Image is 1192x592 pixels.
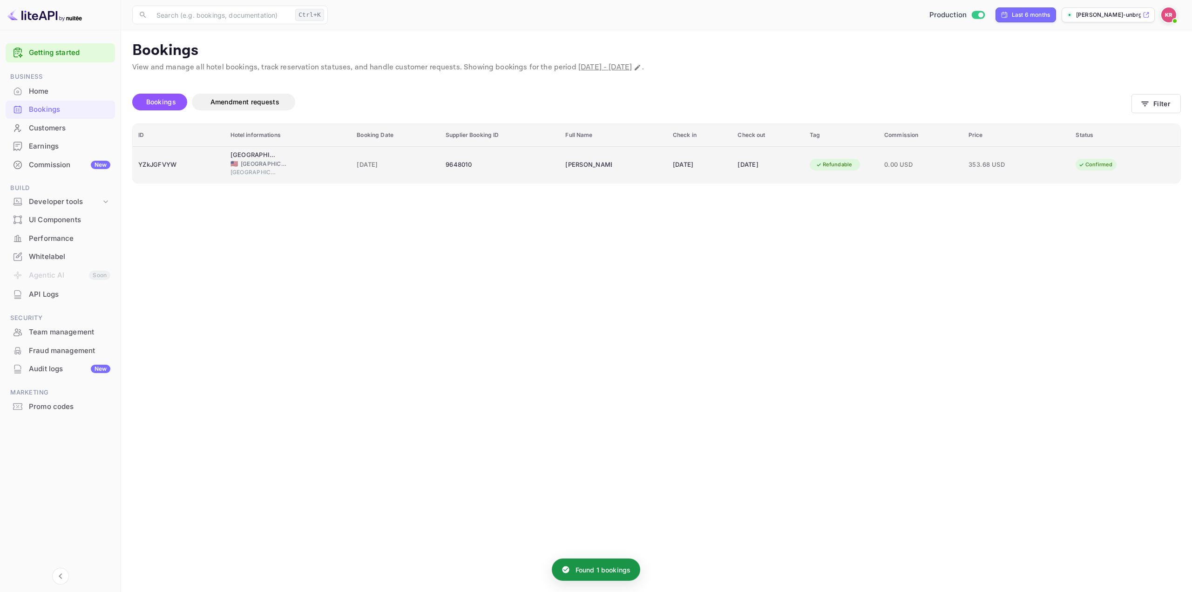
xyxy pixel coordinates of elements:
th: Supplier Booking ID [440,124,560,147]
input: Search (e.g. bookings, documentation) [151,6,291,24]
th: Check in [667,124,732,147]
div: [DATE] [673,157,727,172]
div: Team management [29,327,110,338]
div: Home [6,82,115,101]
div: account-settings tabs [132,94,1131,110]
div: New [91,161,110,169]
span: United States of America [230,161,238,167]
span: Build [6,183,115,193]
div: UI Components [29,215,110,225]
div: Commission [29,160,110,170]
div: Audit logsNew [6,360,115,378]
div: Performance [29,233,110,244]
a: Customers [6,119,115,136]
span: [DATE] - [DATE] [578,62,632,72]
p: Found 1 bookings [576,565,630,575]
div: Bookings [6,101,115,119]
a: CommissionNew [6,156,115,173]
span: Bookings [146,98,176,106]
a: Audit logsNew [6,360,115,377]
p: [PERSON_NAME]-unbrg.[PERSON_NAME]... [1076,11,1141,19]
th: Check out [732,124,804,147]
div: Home [29,86,110,97]
th: Full Name [560,124,667,147]
a: Fraud management [6,342,115,359]
span: Production [929,10,967,20]
a: Bookings [6,101,115,118]
div: UI Components [6,211,115,229]
a: UI Components [6,211,115,228]
div: Audit logs [29,364,110,374]
img: LiteAPI logo [7,7,82,22]
div: CommissionNew [6,156,115,174]
div: Whitelabel [29,252,110,262]
div: 9648010 [446,157,554,172]
span: [GEOGRAPHIC_DATA] [241,160,287,168]
span: Amendment requests [210,98,279,106]
th: Hotel informations [225,124,352,147]
div: Bookings [29,104,110,115]
div: YZkJGFVYW [138,157,219,172]
button: Collapse navigation [52,568,69,585]
div: New [91,365,110,373]
div: Customers [29,123,110,134]
span: Marketing [6,388,115,398]
a: Promo codes [6,398,115,415]
div: API Logs [29,289,110,300]
div: Getting started [6,43,115,62]
span: [GEOGRAPHIC_DATA] [230,168,277,177]
a: Performance [6,230,115,247]
div: Fraud management [6,342,115,360]
div: Developer tools [6,194,115,210]
div: Confirmed [1072,159,1118,170]
div: Promo codes [6,398,115,416]
div: Whitelabel [6,248,115,266]
span: 353.68 USD [968,160,1015,170]
div: Customers [6,119,115,137]
th: Tag [804,124,879,147]
div: Promo codes [29,401,110,412]
div: Developer tools [29,197,101,207]
div: Ivy Boutique Hotel [230,150,277,160]
div: Earnings [29,141,110,152]
span: [DATE] [357,160,434,170]
p: View and manage all hotel bookings, track reservation statuses, and handle customer requests. Sho... [132,62,1181,73]
div: Team management [6,323,115,341]
th: Booking Date [351,124,440,147]
div: Vivek Kumar [565,157,612,172]
div: Switch to Sandbox mode [926,10,989,20]
img: Kobus Roux [1161,7,1176,22]
table: booking table [133,124,1180,183]
div: Ctrl+K [295,9,324,21]
div: Refundable [810,159,858,170]
div: Last 6 months [1012,11,1050,19]
th: Price [963,124,1070,147]
span: Business [6,72,115,82]
div: [DATE] [738,157,799,172]
a: API Logs [6,286,115,303]
th: ID [133,124,225,147]
th: Commission [879,124,963,147]
a: Whitelabel [6,248,115,265]
div: Performance [6,230,115,248]
p: Bookings [132,41,1181,60]
a: Getting started [29,48,110,58]
span: 0.00 USD [884,160,957,170]
div: Fraud management [29,346,110,356]
button: Change date range [633,63,642,72]
th: Status [1070,124,1180,147]
button: Filter [1131,94,1181,113]
span: Security [6,313,115,323]
a: Earnings [6,137,115,155]
a: Team management [6,323,115,340]
a: Home [6,82,115,100]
